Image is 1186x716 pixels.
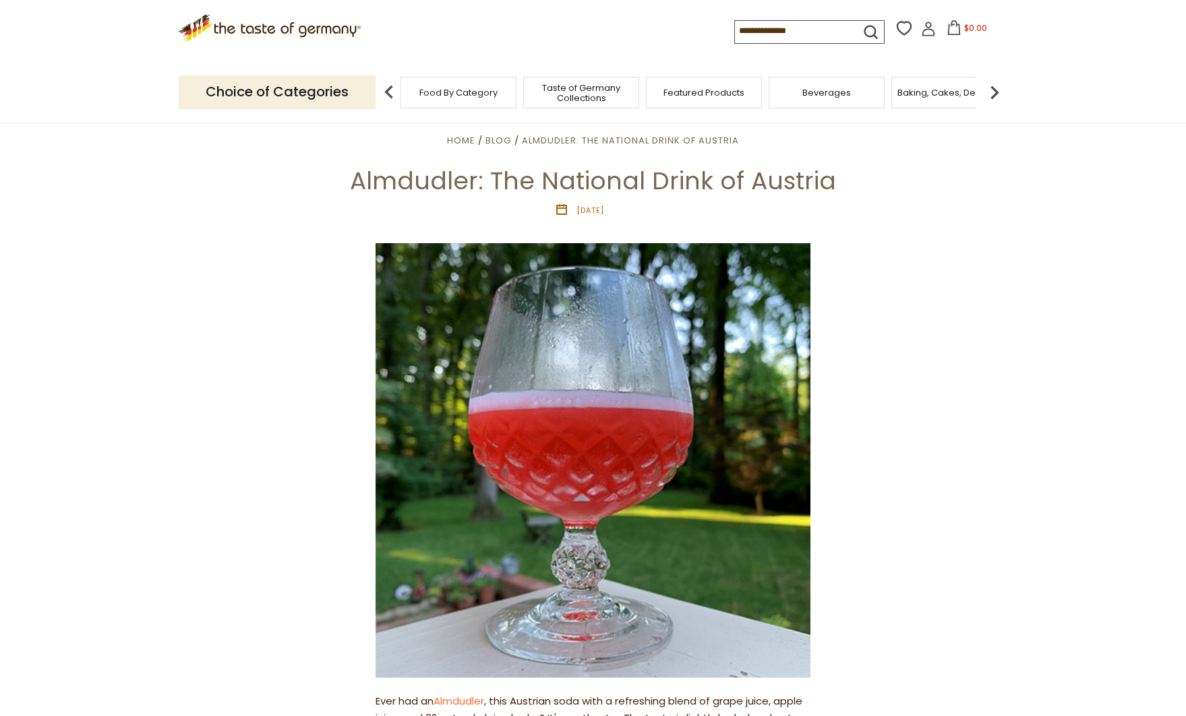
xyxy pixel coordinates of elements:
a: Almdudler: The National Drink of Austria [522,134,739,147]
time: [DATE] [576,205,604,216]
img: next arrow [981,79,1008,106]
img: previous arrow [376,79,403,106]
a: Taste of Germany Collections [527,83,635,103]
a: Home [447,134,475,147]
a: Blog [485,134,511,147]
button: $0.00 [939,20,996,40]
img: Almdudler: The National Drink of Austria [376,243,810,678]
h1: Almdudler: The National Drink of Austria [42,166,1144,196]
p: Choice of Categories [179,75,376,108]
a: Featured Products [663,88,744,98]
a: Baking, Cakes, Desserts [897,88,1002,98]
span: $0.00 [964,22,987,34]
a: Beverages [802,88,851,98]
a: Food By Category [419,88,498,98]
a: Almdudler [434,694,484,708]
